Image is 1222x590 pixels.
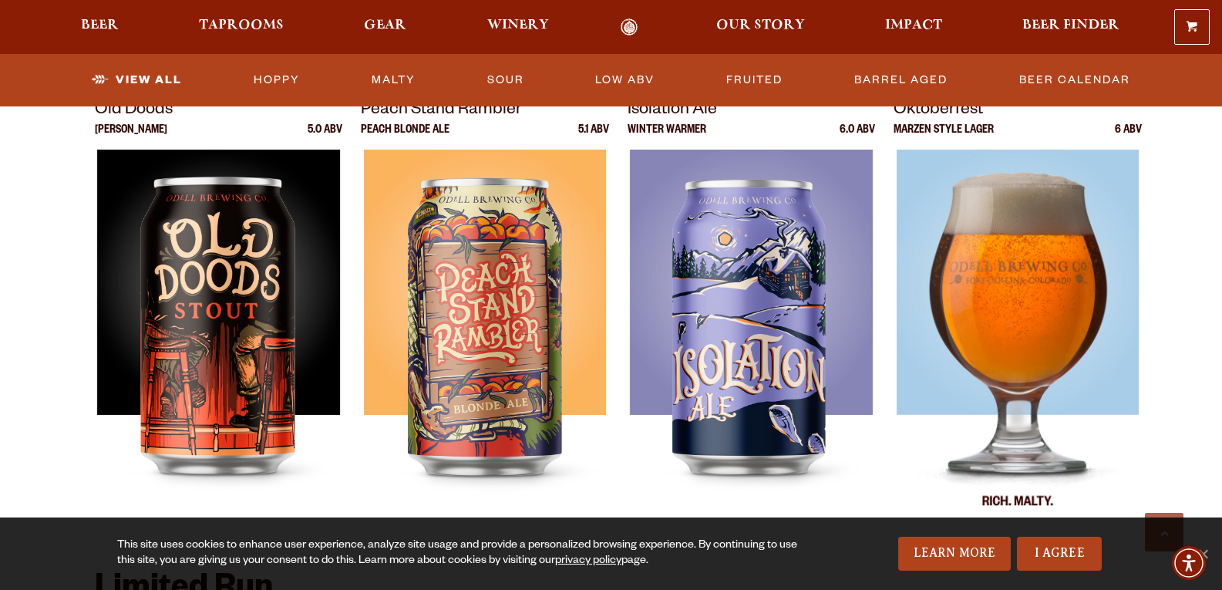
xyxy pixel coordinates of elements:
p: 5.1 ABV [578,125,609,150]
a: privacy policy [555,555,621,568]
a: Our Story [706,19,815,36]
img: Oktoberfest [897,150,1140,535]
a: Winery [477,19,559,36]
div: Accessibility Menu [1172,546,1206,580]
span: Our Story [716,19,805,32]
p: Marzen Style Lager [894,125,994,150]
img: Isolation Ale [630,150,872,535]
a: Malty [365,62,422,98]
img: Peach Stand Rambler [364,150,606,535]
a: View All [86,62,188,98]
a: I Agree [1017,537,1102,571]
p: 6 ABV [1115,125,1142,150]
a: Hoppy [247,62,306,98]
a: Beer Calendar [1013,62,1136,98]
a: Impact [875,19,952,36]
a: Barrel Aged [848,62,954,98]
p: Old Doods [95,97,343,125]
div: This site uses cookies to enhance user experience, analyze site usage and provide a personalized ... [117,538,804,569]
p: 6.0 ABV [840,125,875,150]
span: Taprooms [199,19,284,32]
span: Gear [364,19,406,32]
a: Taprooms [189,19,294,36]
a: Low ABV [589,62,661,98]
img: Old Doods [97,150,339,535]
span: Impact [885,19,942,32]
a: Isolation Ale Winter Warmer 6.0 ABV Isolation Ale Isolation Ale [628,97,876,535]
a: Old Doods [PERSON_NAME] 5.0 ABV Old Doods Old Doods [95,97,343,535]
p: Winter Warmer [628,125,706,150]
p: Peach Blonde Ale [361,125,449,150]
span: Beer [81,19,119,32]
p: Oktoberfest [894,97,1142,125]
span: Beer Finder [1022,19,1119,32]
a: Sour [481,62,530,98]
a: Fruited [720,62,789,98]
a: Beer Finder [1012,19,1129,36]
p: [PERSON_NAME] [95,125,167,150]
a: Learn More [898,537,1012,571]
p: 5.0 ABV [308,125,342,150]
a: Scroll to top [1145,513,1183,551]
a: Oktoberfest Marzen Style Lager 6 ABV Oktoberfest Oktoberfest [894,97,1142,535]
a: Peach Stand Rambler Peach Blonde Ale 5.1 ABV Peach Stand Rambler Peach Stand Rambler [361,97,609,535]
a: Odell Home [601,19,658,36]
a: Beer [71,19,129,36]
span: Winery [487,19,549,32]
p: Peach Stand Rambler [361,97,609,125]
a: Gear [354,19,416,36]
p: Isolation Ale [628,97,876,125]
